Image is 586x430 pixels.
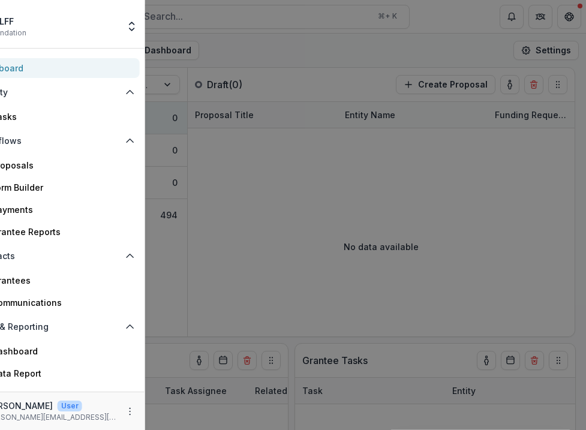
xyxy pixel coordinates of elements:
button: Open entity switcher [124,14,140,38]
button: More [123,404,137,419]
p: User [58,401,82,411]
